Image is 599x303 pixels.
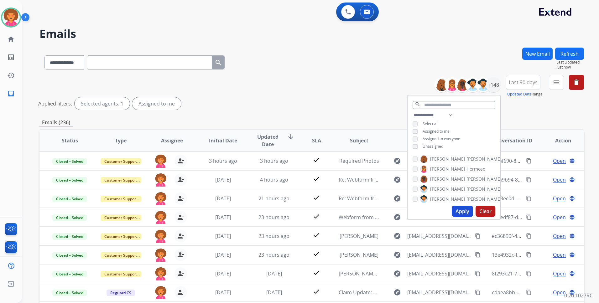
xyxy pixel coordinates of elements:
[101,233,141,240] span: Customer Support
[526,214,532,220] mat-icon: content_copy
[430,176,465,182] span: [PERSON_NAME]
[423,136,460,141] span: Assigned to everyone
[492,289,587,296] span: cdaea8bb-2db6-4f82-bfc9-e6d41cc76630
[407,232,471,240] span: [EMAIL_ADDRESS][DOMAIN_NAME]
[430,166,465,172] span: [PERSON_NAME]
[209,157,237,164] span: 3 hours ago
[393,176,401,183] mat-icon: explore
[260,176,288,183] span: 4 hours ago
[313,269,320,276] mat-icon: check
[430,196,465,202] span: [PERSON_NAME]
[52,271,87,277] span: Closed – Solved
[101,252,141,259] span: Customer Support
[423,144,443,149] span: Unassigned
[101,158,141,165] span: Customer Support
[564,292,593,299] p: 0.20.1027RC
[62,137,78,144] span: Status
[553,232,566,240] span: Open
[313,250,320,258] mat-icon: check
[38,100,72,107] p: Applied filters:
[287,133,294,141] mat-icon: arrow_downward
[52,214,87,221] span: Closed – Solved
[107,290,135,296] span: Reguard CS
[52,252,87,259] span: Closed – Solved
[533,130,584,151] th: Action
[553,213,566,221] span: Open
[393,157,401,165] mat-icon: explore
[215,195,231,202] span: [DATE]
[154,267,167,280] img: agent-avatar
[492,137,532,144] span: Conversation ID
[569,233,575,239] mat-icon: language
[52,177,87,183] span: Closed – Solved
[101,196,141,202] span: Customer Support
[555,48,584,60] button: Refresh
[553,157,566,165] span: Open
[553,195,566,202] span: Open
[430,186,465,192] span: [PERSON_NAME]
[7,72,15,79] mat-icon: history
[475,233,481,239] mat-icon: content_copy
[209,137,237,144] span: Initial Date
[569,196,575,201] mat-icon: language
[154,173,167,187] img: agent-avatar
[492,270,588,277] span: 8f293c21-7d5e-479e-a6e7-21924cd6beb0
[101,271,141,277] span: Customer Support
[393,270,401,277] mat-icon: explore
[339,157,379,164] span: Required Photos
[522,48,553,60] button: New Email
[556,60,584,65] span: Last Updated:
[475,290,481,295] mat-icon: content_copy
[393,232,401,240] mat-icon: explore
[260,157,288,164] span: 3 hours ago
[466,176,502,182] span: [PERSON_NAME]
[526,271,532,276] mat-icon: content_copy
[313,175,320,182] mat-icon: check
[177,176,185,183] mat-icon: person_remove
[407,270,471,277] span: [EMAIL_ADDRESS][DOMAIN_NAME]
[313,156,320,164] mat-icon: check
[177,195,185,202] mat-icon: person_remove
[573,79,580,86] mat-icon: delete
[393,213,401,221] mat-icon: explore
[476,206,495,217] button: Clear
[492,251,586,258] span: 13e4932c-f634-405b-a637-f4dcae42c915
[7,54,15,61] mat-icon: list_alt
[407,289,471,296] span: [EMAIL_ADDRESS][DOMAIN_NAME]
[313,288,320,295] mat-icon: check
[569,214,575,220] mat-icon: language
[475,271,481,276] mat-icon: content_copy
[569,290,575,295] mat-icon: language
[553,270,566,277] span: Open
[258,251,289,258] span: 23 hours ago
[39,28,584,40] h2: Emails
[154,286,167,299] img: agent-avatar
[258,214,289,221] span: 23 hours ago
[177,213,185,221] mat-icon: person_remove
[215,214,231,221] span: [DATE]
[350,137,368,144] span: Subject
[393,289,401,296] mat-icon: explore
[313,213,320,220] mat-icon: check
[177,270,185,277] mat-icon: person_remove
[486,77,501,92] div: +148
[312,137,321,144] span: SLA
[101,177,141,183] span: Customer Support
[7,35,15,43] mat-icon: home
[177,157,185,165] mat-icon: person_remove
[215,251,231,258] span: [DATE]
[177,289,185,296] mat-icon: person_remove
[466,166,485,172] span: Hermoso
[415,101,420,107] mat-icon: search
[492,233,583,239] span: ec36890f-473e-4f80-8fe0-9e7ab13efc94
[340,233,378,239] span: [PERSON_NAME]
[154,192,167,205] img: agent-avatar
[340,251,378,258] span: [PERSON_NAME]
[339,289,430,296] span: Claim Update: Parts ordered for repair
[407,251,471,259] span: [EMAIL_ADDRESS][DOMAIN_NAME]
[526,290,532,295] mat-icon: content_copy
[52,233,87,240] span: Closed – Solved
[526,196,532,201] mat-icon: content_copy
[258,233,289,239] span: 23 hours ago
[154,211,167,224] img: agent-avatar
